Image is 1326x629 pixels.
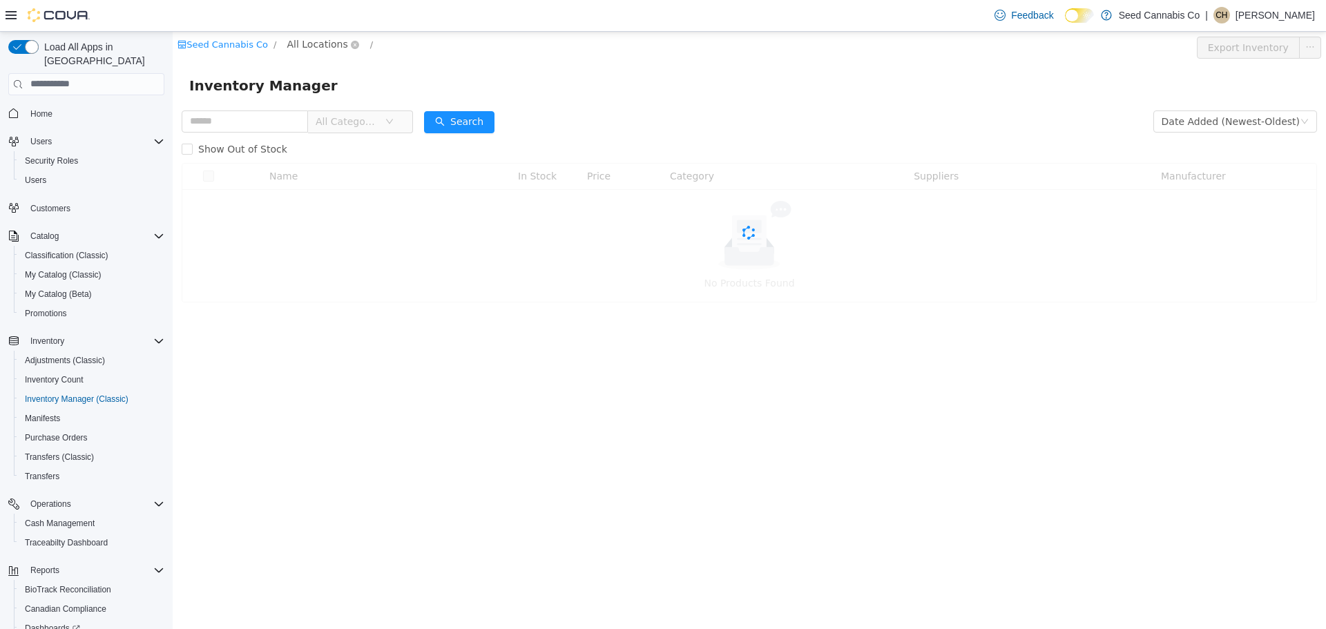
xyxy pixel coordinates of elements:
[178,9,186,17] i: icon: close-circle
[143,83,206,97] span: All Categories
[20,112,120,123] span: Show Out of Stock
[1213,7,1230,23] div: Courtney Huggins
[19,468,164,485] span: Transfers
[14,514,170,533] button: Cash Management
[19,601,112,617] a: Canadian Compliance
[19,153,84,169] a: Security Roles
[25,155,78,166] span: Security Roles
[19,449,164,465] span: Transfers (Classic)
[1119,7,1200,23] p: Seed Cannabis Co
[28,8,90,22] img: Cova
[5,8,14,17] i: icon: shop
[25,603,106,615] span: Canadian Compliance
[19,153,164,169] span: Security Roles
[19,515,100,532] a: Cash Management
[19,267,164,283] span: My Catalog (Classic)
[1065,8,1094,23] input: Dark Mode
[989,1,1059,29] a: Feedback
[19,601,164,617] span: Canadian Compliance
[14,533,170,552] button: Traceabilty Dashboard
[19,286,97,302] a: My Catalog (Beta)
[14,304,170,323] button: Promotions
[19,172,52,188] a: Users
[3,226,170,246] button: Catalog
[17,43,173,65] span: Inventory Manager
[19,581,117,598] a: BioTrack Reconciliation
[14,389,170,409] button: Inventory Manager (Classic)
[25,175,46,186] span: Users
[19,352,164,369] span: Adjustments (Classic)
[25,269,102,280] span: My Catalog (Classic)
[1205,7,1208,23] p: |
[19,247,114,264] a: Classification (Classic)
[25,413,60,424] span: Manifests
[251,79,322,101] button: icon: searchSearch
[25,308,67,319] span: Promotions
[30,203,70,214] span: Customers
[5,8,95,18] a: icon: shopSeed Cannabis Co
[3,132,170,151] button: Users
[25,200,76,217] a: Customers
[14,171,170,190] button: Users
[19,305,164,322] span: Promotions
[25,432,88,443] span: Purchase Orders
[14,447,170,467] button: Transfers (Classic)
[19,391,134,407] a: Inventory Manager (Classic)
[14,370,170,389] button: Inventory Count
[25,537,108,548] span: Traceabilty Dashboard
[30,336,64,347] span: Inventory
[25,496,164,512] span: Operations
[1215,7,1227,23] span: CH
[25,228,164,244] span: Catalog
[14,409,170,428] button: Manifests
[25,105,164,122] span: Home
[19,468,65,485] a: Transfers
[14,351,170,370] button: Adjustments (Classic)
[19,267,107,283] a: My Catalog (Classic)
[25,355,105,366] span: Adjustments (Classic)
[25,471,59,482] span: Transfers
[14,467,170,486] button: Transfers
[19,371,89,388] a: Inventory Count
[25,394,128,405] span: Inventory Manager (Classic)
[25,518,95,529] span: Cash Management
[25,106,58,122] a: Home
[19,534,164,551] span: Traceabilty Dashboard
[19,515,164,532] span: Cash Management
[19,534,113,551] a: Traceabilty Dashboard
[25,250,108,261] span: Classification (Classic)
[14,580,170,599] button: BioTrack Reconciliation
[101,8,104,18] span: /
[25,133,57,150] button: Users
[1011,8,1053,22] span: Feedback
[14,246,170,265] button: Classification (Classic)
[25,333,70,349] button: Inventory
[14,284,170,304] button: My Catalog (Beta)
[25,333,164,349] span: Inventory
[30,565,59,576] span: Reports
[198,8,200,18] span: /
[1128,86,1136,95] i: icon: down
[25,228,64,244] button: Catalog
[19,581,164,598] span: BioTrack Reconciliation
[114,5,175,20] span: All Locations
[25,133,164,150] span: Users
[3,198,170,218] button: Customers
[19,391,164,407] span: Inventory Manager (Classic)
[19,410,66,427] a: Manifests
[19,352,110,369] a: Adjustments (Classic)
[25,452,94,463] span: Transfers (Classic)
[19,371,164,388] span: Inventory Count
[14,265,170,284] button: My Catalog (Classic)
[1024,5,1127,27] button: Export Inventory
[19,410,164,427] span: Manifests
[25,289,92,300] span: My Catalog (Beta)
[25,584,111,595] span: BioTrack Reconciliation
[30,108,52,119] span: Home
[19,429,93,446] a: Purchase Orders
[19,247,164,264] span: Classification (Classic)
[1126,5,1149,27] button: icon: ellipsis
[19,449,99,465] a: Transfers (Classic)
[30,499,71,510] span: Operations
